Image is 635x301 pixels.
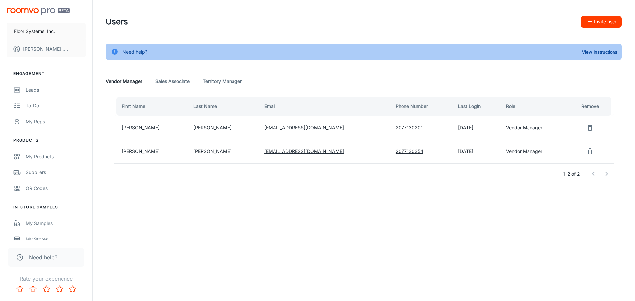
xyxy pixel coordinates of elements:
[7,40,86,57] button: [PERSON_NAME] [PERSON_NAME]
[106,73,142,89] a: Vendor Manager
[114,116,188,139] td: [PERSON_NAME]
[583,145,597,158] button: remove user
[106,16,128,28] h1: Users
[14,28,55,35] p: Floor Systems, Inc.
[26,118,86,125] div: My Reps
[7,8,70,15] img: Roomvo PRO Beta
[122,46,147,58] div: Need help?
[188,116,259,139] td: [PERSON_NAME]
[264,148,344,154] a: [EMAIL_ADDRESS][DOMAIN_NAME]
[26,102,86,109] div: To-do
[581,16,622,28] button: Invite user
[453,116,501,139] td: [DATE]
[390,97,453,116] th: Phone Number
[396,125,423,130] a: 2077130201
[188,139,259,163] td: [PERSON_NAME]
[114,139,188,163] td: [PERSON_NAME]
[26,86,86,94] div: Leads
[26,185,86,192] div: QR Codes
[7,23,86,40] button: Floor Systems, Inc.
[580,47,619,57] button: View Instructions
[26,169,86,176] div: Suppliers
[396,148,423,154] a: 2077130354
[563,170,580,178] p: 1–2 of 2
[453,139,501,163] td: [DATE]
[501,139,569,163] td: Vendor Manager
[264,125,344,130] a: [EMAIL_ADDRESS][DOMAIN_NAME]
[259,97,390,116] th: Email
[26,153,86,160] div: My Products
[501,97,569,116] th: Role
[569,97,614,116] th: Remove
[203,73,242,89] a: Territory Manager
[501,116,569,139] td: Vendor Manager
[453,97,501,116] th: Last Login
[23,45,70,53] p: [PERSON_NAME] [PERSON_NAME]
[155,73,190,89] a: Sales Associate
[583,121,597,134] button: remove user
[188,97,259,116] th: Last Name
[114,97,188,116] th: First Name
